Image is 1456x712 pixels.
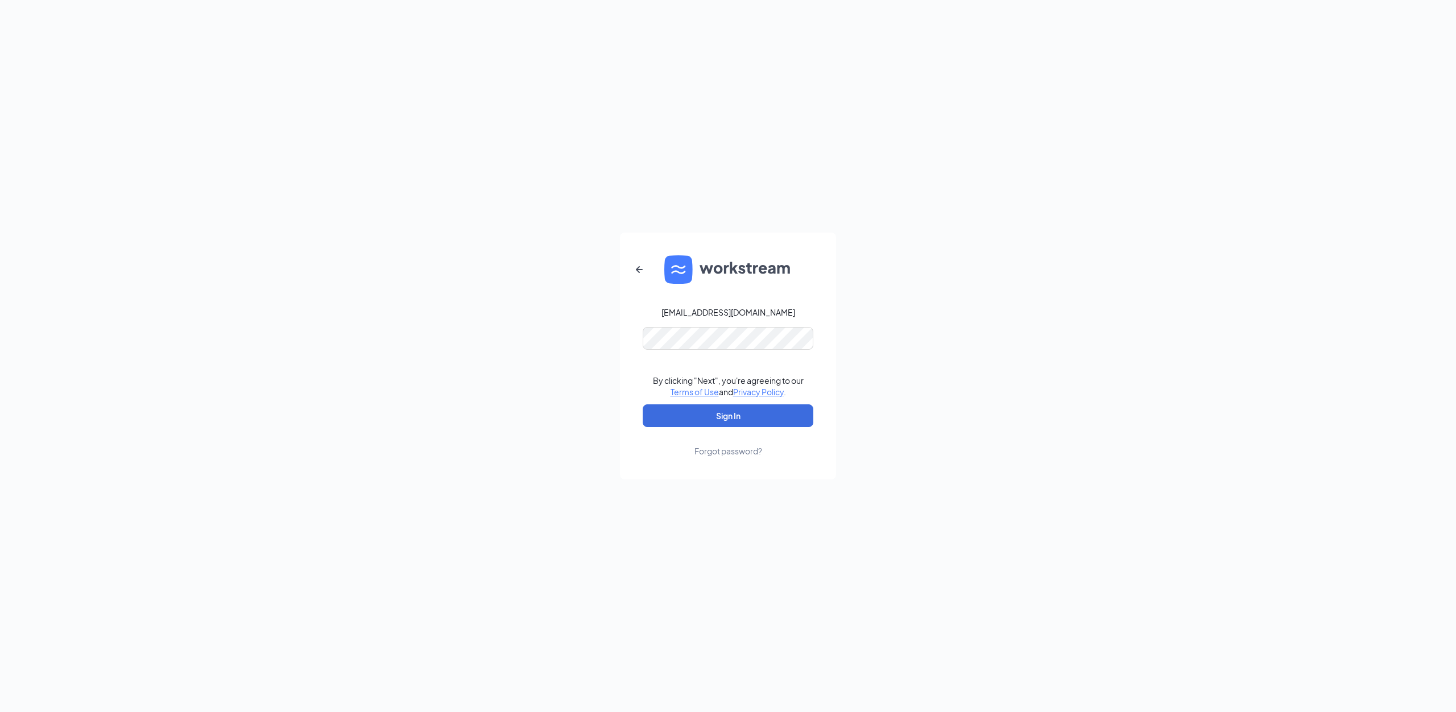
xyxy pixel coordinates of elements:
[661,307,795,318] div: [EMAIL_ADDRESS][DOMAIN_NAME]
[653,375,804,398] div: By clicking "Next", you're agreeing to our and .
[694,427,762,457] a: Forgot password?
[632,263,646,276] svg: ArrowLeftNew
[671,387,719,397] a: Terms of Use
[694,445,762,457] div: Forgot password?
[626,256,653,283] button: ArrowLeftNew
[643,404,813,427] button: Sign In
[664,255,792,284] img: WS logo and Workstream text
[733,387,784,397] a: Privacy Policy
